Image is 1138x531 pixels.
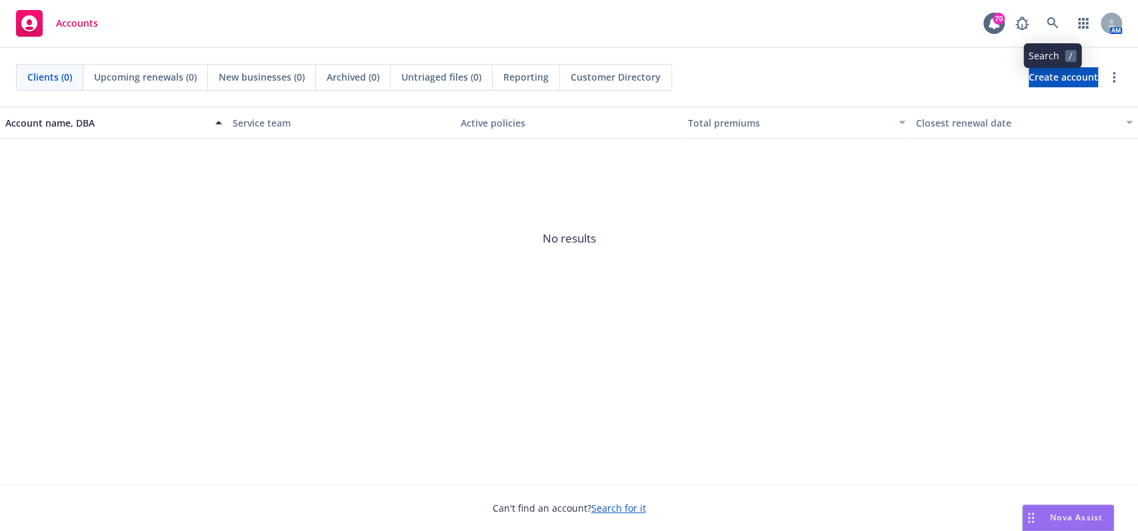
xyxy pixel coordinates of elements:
button: Closest renewal date [911,107,1138,139]
a: Accounts [11,5,103,42]
span: Create account [1029,65,1098,90]
span: Untriaged files (0) [401,70,481,84]
span: New businesses (0) [219,70,305,84]
div: Closest renewal date [916,116,1118,130]
a: Search for it [591,502,646,514]
a: Create account [1029,67,1098,87]
span: Customer Directory [571,70,661,84]
a: Search [1039,10,1066,37]
span: Clients (0) [27,70,72,84]
div: Drag to move [1023,505,1039,530]
div: Account name, DBA [5,116,207,130]
div: 70 [993,13,1005,25]
a: Switch app [1070,10,1097,37]
a: more [1106,69,1122,85]
span: Nova Assist [1050,512,1103,523]
span: Can't find an account? [493,501,646,515]
span: Accounts [56,18,98,29]
span: Upcoming renewals (0) [94,70,197,84]
button: Total premiums [683,107,910,139]
span: Reporting [503,70,549,84]
div: Service team [233,116,449,130]
div: Total premiums [688,116,890,130]
span: Archived (0) [327,70,379,84]
button: Service team [227,107,455,139]
div: Active policies [461,116,677,130]
button: Active policies [455,107,683,139]
button: Nova Assist [1022,504,1114,531]
a: Report a Bug [1009,10,1035,37]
